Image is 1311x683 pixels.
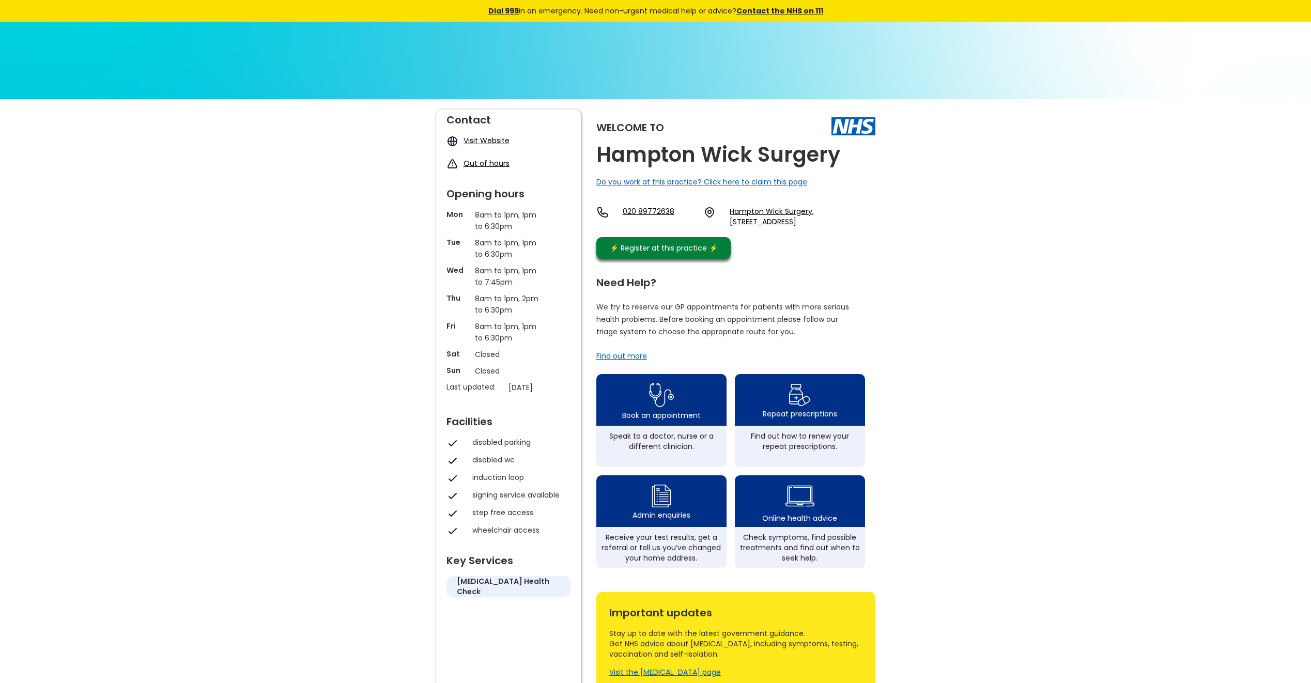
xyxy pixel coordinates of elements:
img: health advice icon [785,479,814,513]
p: Thu [446,293,470,303]
div: ⚡️ Register at this practice ⚡️ [605,242,723,254]
div: Contact [446,110,570,125]
div: Speak to a doctor, nurse or a different clinician. [601,431,721,452]
p: Wed [446,265,470,275]
div: disabled parking [472,437,565,447]
img: globe icon [446,135,458,147]
div: in an emergency. Need non-urgent medical help or advice? [418,5,893,17]
a: repeat prescription iconRepeat prescriptionsFind out how to renew your repeat prescriptions. [735,374,865,467]
a: Do you work at this practice? Click here to claim this page [596,177,807,187]
p: Fri [446,321,470,331]
p: 8am to 1pm, 1pm to 7:45pm [475,265,542,288]
a: Out of hours [464,158,510,168]
p: 8am to 1pm, 2pm to 6:30pm [475,293,542,316]
div: disabled wc [472,455,565,465]
div: Book an appointment [622,410,701,421]
p: 8am to 1pm, 1pm to 6:30pm [475,321,542,344]
div: Need Help? [596,272,865,288]
p: Last updated: [446,382,503,392]
img: repeat prescription icon [789,381,811,409]
div: Online health advice [762,513,837,523]
a: 020 89772638 [623,206,696,227]
a: ⚡️ Register at this practice ⚡️ [596,237,731,259]
div: Key Services [446,550,570,566]
div: signing service available [472,490,565,500]
p: 8am to 1pm, 1pm to 6:30pm [475,209,542,232]
div: Important updates [609,602,862,618]
div: Facilities [446,411,570,427]
a: Find out more [596,351,647,361]
img: admin enquiry icon [650,482,673,510]
h5: [MEDICAL_DATA] health check [457,576,560,597]
div: Stay up to date with the latest government guidance. Get NHS advice about [MEDICAL_DATA], includi... [609,628,862,659]
p: Sat [446,349,470,359]
div: Repeat prescriptions [763,409,837,419]
div: Check symptoms, find possible treatments and find out when to seek help. [740,532,860,563]
div: Admin enquiries [633,510,690,520]
img: The NHS logo [831,117,875,135]
img: practice location icon [703,206,716,219]
div: wheelchair access [472,525,565,535]
div: Receive your test results, get a referral or tell us you’ve changed your home address. [601,532,721,563]
a: Visit the [MEDICAL_DATA] page [609,667,721,677]
div: step free access [472,507,565,518]
p: Tue [446,237,470,247]
img: book appointment icon [649,380,674,410]
p: 8am to 1pm, 1pm to 6:30pm [475,237,542,260]
a: Contact the NHS on 111 [736,6,823,16]
a: Dial 999 [488,6,519,16]
a: book appointment icon Book an appointmentSpeak to a doctor, nurse or a different clinician. [596,374,727,467]
div: Welcome to [596,122,664,133]
div: Find out how to renew your repeat prescriptions. [740,431,860,452]
a: Visit Website [464,135,510,146]
p: [DATE] [508,382,576,393]
a: health advice iconOnline health adviceCheck symptoms, find possible treatments and find out when ... [735,475,865,568]
a: admin enquiry iconAdmin enquiriesReceive your test results, get a referral or tell us you’ve chan... [596,475,727,568]
div: induction loop [472,472,565,483]
p: Closed [475,365,542,377]
img: telephone icon [596,206,609,219]
p: Closed [475,349,542,360]
p: We try to reserve our GP appointments for patients with more serious health problems. Before book... [596,301,850,338]
a: Hampton Wick Surgery, [STREET_ADDRESS] [730,206,875,227]
img: exclamation icon [446,158,458,170]
p: Sun [446,365,470,376]
p: Mon [446,209,470,220]
h2: Hampton Wick Surgery [596,143,840,166]
div: Opening hours [446,183,570,199]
